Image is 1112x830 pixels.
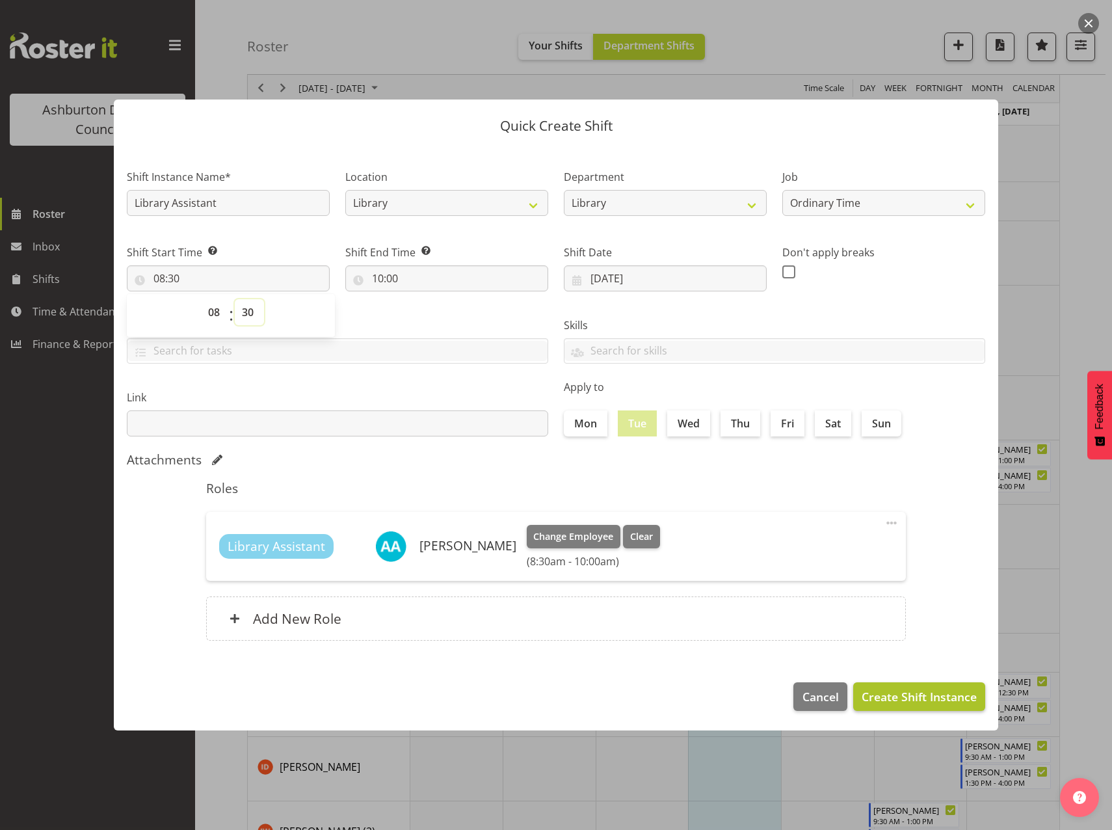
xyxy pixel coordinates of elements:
[527,555,660,568] h6: (8:30am - 10:00am)
[253,610,341,627] h6: Add New Role
[127,452,202,468] h5: Attachments
[127,245,330,260] label: Shift Start Time
[564,265,767,291] input: Click to select...
[229,299,233,332] span: :
[802,688,839,705] span: Cancel
[815,410,851,436] label: Sat
[782,169,985,185] label: Job
[862,688,977,705] span: Create Shift Instance
[345,245,548,260] label: Shift End Time
[345,169,548,185] label: Location
[375,531,406,562] img: amanda-ackroyd10293.jpg
[206,481,906,496] h5: Roles
[564,169,767,185] label: Department
[127,317,548,333] label: Tasks
[771,410,804,436] label: Fri
[853,682,985,711] button: Create Shift Instance
[127,119,985,133] p: Quick Create Shift
[782,245,985,260] label: Don't apply breaks
[793,682,847,711] button: Cancel
[127,341,548,361] input: Search for tasks
[564,410,607,436] label: Mon
[527,525,621,548] button: Change Employee
[533,529,613,544] span: Change Employee
[630,529,653,544] span: Clear
[1073,791,1086,804] img: help-xxl-2.png
[127,190,330,216] input: Shift Instance Name
[721,410,760,436] label: Thu
[127,265,330,291] input: Click to select...
[618,410,657,436] label: Tue
[564,379,985,395] label: Apply to
[345,265,548,291] input: Click to select...
[564,245,767,260] label: Shift Date
[127,169,330,185] label: Shift Instance Name*
[862,410,901,436] label: Sun
[419,539,516,553] h6: [PERSON_NAME]
[564,317,985,333] label: Skills
[228,537,325,556] span: Library Assistant
[667,410,710,436] label: Wed
[623,525,660,548] button: Clear
[127,390,548,405] label: Link
[1087,371,1112,459] button: Feedback - Show survey
[1094,384,1105,429] span: Feedback
[564,341,985,361] input: Search for skills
